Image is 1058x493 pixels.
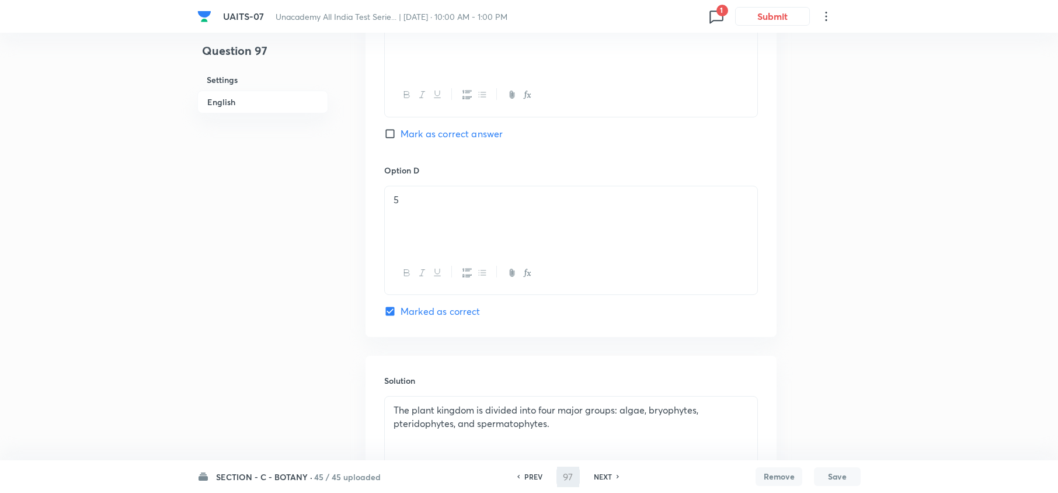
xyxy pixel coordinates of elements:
button: Submit [735,7,810,26]
button: Remove [756,467,802,486]
span: Unacademy All India Test Serie... | [DATE] · 10:00 AM - 1:00 PM [276,11,507,22]
h6: Option D [384,164,758,176]
p: The plant kingdom is divided into four major groups: algae, bryophytes, pteridophytes, and sperma... [394,404,749,430]
h6: NEXT [594,471,612,482]
h6: English [197,91,328,113]
span: 1 [716,5,728,16]
a: Company Logo [197,9,214,23]
span: Marked as correct [401,304,481,318]
span: UAITS-07 [223,10,264,22]
button: Save [814,467,861,486]
p: 5 [394,193,749,207]
h6: PREV [524,471,542,482]
h6: Solution [384,374,758,387]
h4: Question 97 [197,42,328,69]
h6: 45 / 45 uploaded [314,471,381,483]
img: Company Logo [197,9,211,23]
h6: SECTION - C - BOTANY · [216,471,312,483]
span: Mark as correct answer [401,127,503,141]
h6: Settings [197,69,328,91]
